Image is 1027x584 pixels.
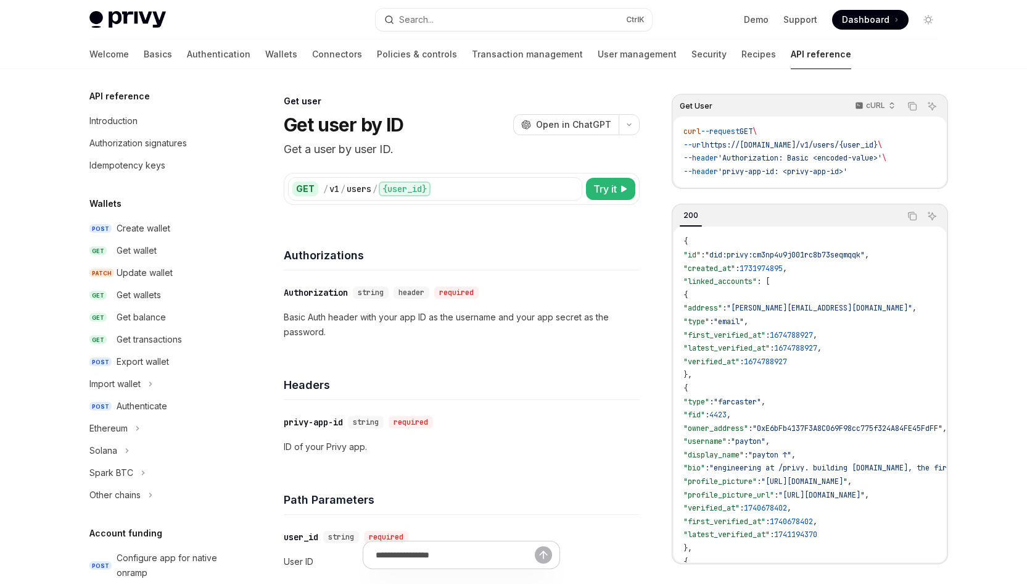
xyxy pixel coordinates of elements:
a: Connectors [312,40,362,69]
div: / [340,183,345,195]
div: / [323,183,328,195]
span: : [740,357,744,367]
button: Toggle dark mode [918,10,938,30]
span: "latest_verified_at" [683,530,770,540]
span: curl [683,127,701,136]
button: Ask AI [924,208,940,224]
input: Ask a question... [376,541,535,569]
span: 1741194370 [774,530,817,540]
span: GET [89,335,107,344]
a: GETGet transactions [80,328,237,351]
a: PATCHUpdate wallet [80,262,237,284]
a: POSTExport wallet [80,351,237,373]
span: https://[DOMAIN_NAME]/v1/users/{user_id} [705,140,878,150]
div: Import wallet [89,377,141,391]
span: "linked_accounts" [683,277,757,286]
div: Export wallet [117,354,169,369]
button: Copy the contents from the code block [904,98,920,114]
span: 1740678402 [770,517,813,527]
span: }, [683,543,692,553]
span: : [709,397,714,407]
span: "0xE6bFb4137F3A8C069F98cc775f324A84FE45FdFF" [753,423,942,433]
p: Get a user by user ID. [284,141,640,158]
button: Open search [376,9,652,31]
a: Wallets [265,40,297,69]
span: : [701,250,705,260]
img: light logo [89,11,166,28]
span: \ [882,153,886,163]
span: 1740678402 [744,503,787,513]
span: , [813,330,817,340]
div: Get wallet [117,243,157,258]
span: --header [683,153,718,163]
span: "type" [683,317,709,327]
a: Welcome [89,40,129,69]
a: Transaction management [472,40,583,69]
div: GET [292,181,318,196]
span: : [770,343,774,353]
span: GET [89,291,107,300]
span: "verified_at" [683,357,740,367]
span: --request [701,127,740,136]
span: , [761,397,765,407]
div: Get balance [117,310,166,325]
span: Dashboard [842,14,889,26]
span: : [765,517,770,527]
span: , [791,450,796,460]
span: : [770,530,774,540]
span: : [705,410,709,420]
span: "payton" [731,436,765,446]
span: string [353,417,379,427]
div: v1 [329,183,339,195]
span: "type" [683,397,709,407]
h1: Get user by ID [284,114,404,136]
span: , [787,503,791,513]
span: : [744,450,748,460]
span: "first_verified_at" [683,517,765,527]
span: , [744,317,748,327]
div: users [347,183,371,195]
a: GETGet balance [80,306,237,328]
span: : [ [757,277,770,286]
span: "[URL][DOMAIN_NAME]" [778,490,865,500]
span: { [683,236,688,246]
span: : [774,490,778,500]
button: Send message [535,546,552,564]
span: , [912,303,917,313]
div: required [389,416,433,428]
div: Update wallet [117,265,173,280]
button: Toggle Other chains section [80,484,237,506]
span: "did:privy:cm3np4u9j001rc8b73seqmqqk" [705,250,865,260]
div: privy-app-id [284,416,343,428]
div: Other chains [89,488,141,503]
a: Authorization signatures [80,132,237,154]
a: Demo [744,14,769,26]
span: : [709,317,714,327]
p: cURL [866,101,885,111]
span: 'privy-app-id: <privy-app-id>' [718,167,848,177]
button: Open in ChatGPT [513,114,619,135]
span: "username" [683,436,727,446]
button: Ask AI [924,98,940,114]
span: "verified_at" [683,503,740,513]
div: Get wallets [117,288,161,302]
span: 1674788927 [770,330,813,340]
a: GETGet wallets [80,284,237,306]
div: Solana [89,443,117,458]
span: PATCH [89,269,114,278]
div: Get user [284,95,640,107]
div: Idempotency keys [89,158,165,173]
span: GET [89,246,107,256]
span: : [727,436,731,446]
span: , [865,490,869,500]
span: "first_verified_at" [683,330,765,340]
span: "created_at" [683,264,735,273]
h5: Account funding [89,526,162,541]
span: 1674788927 [744,357,787,367]
p: ID of your Privy app. [284,440,640,454]
div: Configure app for native onramp [117,551,230,580]
span: \ [878,140,882,150]
div: Authenticate [117,399,167,414]
a: Introduction [80,110,237,132]
span: , [813,517,817,527]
